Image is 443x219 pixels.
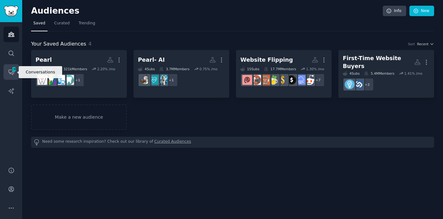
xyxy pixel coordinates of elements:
img: predental [46,75,56,85]
div: 4 Sub s [138,67,155,71]
button: Recent [417,42,434,46]
h2: Audiences [31,6,383,16]
a: Info [383,6,406,16]
img: SaaS [296,75,305,85]
a: Saved [31,18,48,31]
div: 1.30 % /mo [306,67,324,71]
a: Curated Audiences [154,139,191,146]
img: sales [304,75,314,85]
div: 4 Sub s [343,71,360,76]
div: 5 Sub s [36,67,52,71]
a: Pearl- AI4Subs3.7MMembers0.75% /mo+1automationHealthTechMachineLearning [134,50,229,98]
img: EntrepreneurRideAlong [260,75,270,85]
a: 136 [3,64,19,80]
div: + 2 [361,78,374,91]
img: GummySearch logo [4,6,18,17]
img: askdentists [55,75,65,85]
a: Website Flipping15Subs17.7MMembers1.30% /mo+7salesSaaSsidehustleMakingMoneyTipsbeermoneyEntrepren... [236,50,332,98]
div: 321k Members [57,67,87,71]
div: 2.20 % /mo [97,67,115,71]
span: 136 [11,67,17,72]
a: Pearl5Subs321kMembers2.20% /mo+1DentalHygieneaskdentistspredentalDentistry [31,50,127,98]
img: MachineLearning [140,75,150,85]
a: Trending [76,18,97,31]
div: 15 Sub s [240,67,259,71]
div: Need some research inspiration? Check out our library of [31,137,434,148]
img: Entrepreneur [345,79,355,89]
a: Curated [52,18,72,31]
img: MakingMoneyTips [278,75,288,85]
div: 3.7M Members [159,67,189,71]
div: First-Time Website Buyers [343,54,414,70]
a: Make a new audience [31,104,127,130]
div: Sort [408,42,415,46]
div: Website Flipping [240,56,293,64]
div: Pearl [36,56,52,64]
div: + 1 [165,73,178,87]
span: Recent [417,42,428,46]
div: + 7 [311,73,325,87]
img: HealthTech [149,75,159,85]
span: Curated [54,21,70,26]
img: DentalHygiene [64,75,74,85]
img: automation [158,75,167,85]
span: 4 [88,41,92,47]
a: First-Time Website Buyers4Subs5.4MMembers1.41% /mo+2FlippaEntrepreneur [338,50,434,98]
span: Trending [79,21,95,26]
img: passive_income [251,75,261,85]
img: sidehustle [287,75,296,85]
img: WebsiteFlipping [242,75,252,85]
span: Saved [33,21,45,26]
img: beermoney [269,75,279,85]
div: 5.4M Members [364,71,394,76]
img: Dentistry [37,75,47,85]
div: Pearl- AI [138,56,165,64]
img: Flippa [354,79,363,89]
div: + 1 [71,73,84,87]
div: 0.75 % /mo [199,67,218,71]
div: 17.7M Members [264,67,296,71]
div: 1.41 % /mo [404,71,422,76]
span: Your Saved Audiences [31,40,86,48]
a: New [409,6,434,16]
